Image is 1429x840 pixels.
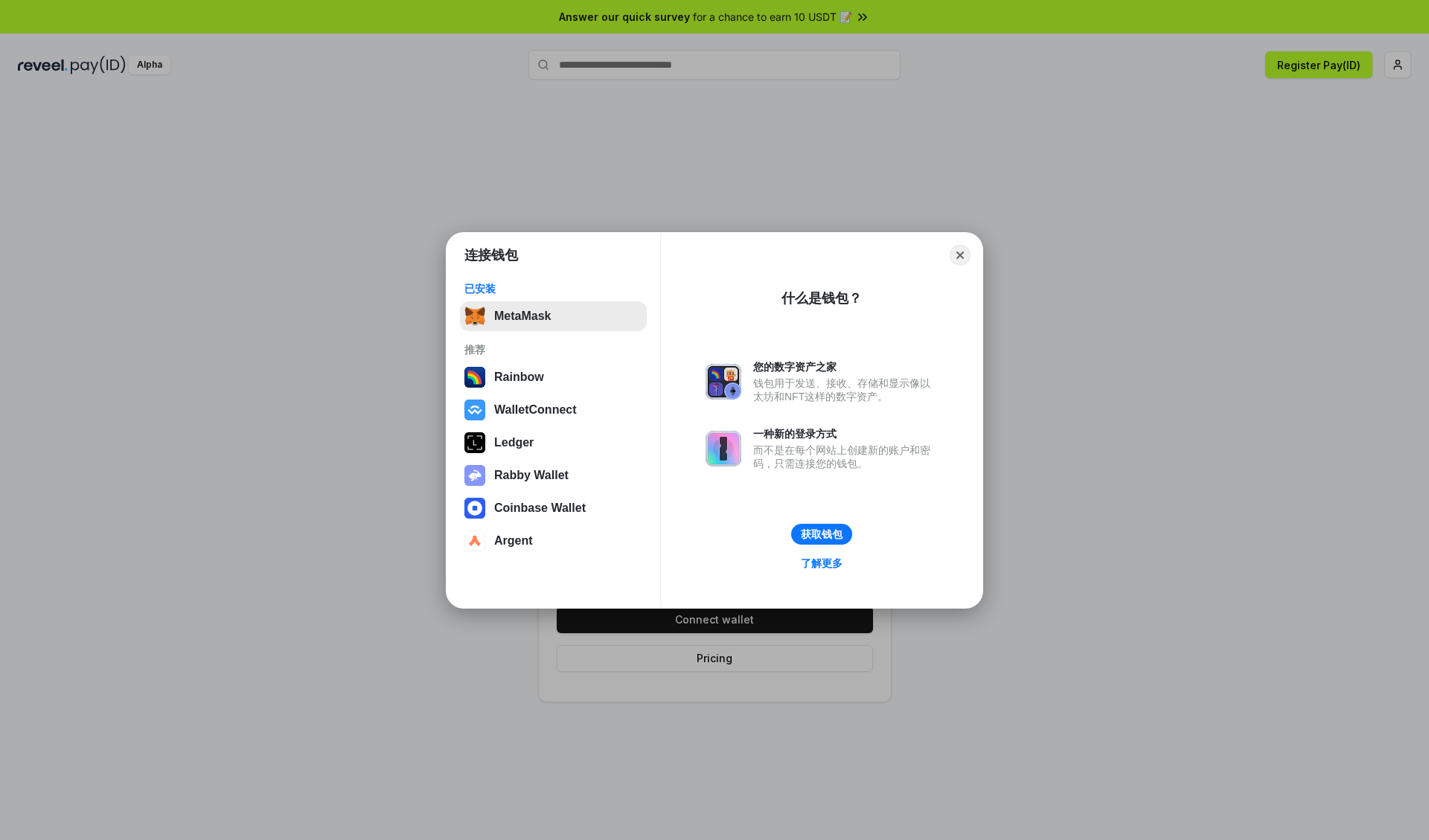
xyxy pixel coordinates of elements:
[792,554,851,573] a: 了解更多
[464,306,485,327] img: svg+xml,%3Csvg%20fill%3D%22none%22%20height%3D%2233%22%20viewBox%3D%220%200%2035%2033%22%20width%...
[494,501,586,515] div: Coinbase Wallet
[464,367,485,388] img: svg+xml,%3Csvg%20width%3D%22120%22%20height%3D%22120%22%20viewBox%3D%220%200%20120%20120%22%20fil...
[801,528,843,541] div: 获取钱包
[464,400,485,420] img: svg+xml,%3Csvg%20width%3D%2228%22%20height%3D%2228%22%20viewBox%3D%220%200%2028%2028%22%20fill%3D...
[706,431,741,467] img: svg+xml,%3Csvg%20xmlns%3D%22http%3A%2F%2Fwww.w3.org%2F2000%2Fsvg%22%20fill%3D%22none%22%20viewBox...
[464,282,642,295] div: 已安装
[464,343,642,356] div: 推荐
[791,524,852,545] button: 获取钱包
[801,557,843,570] div: 了解更多
[460,428,647,458] button: Ledger
[781,289,862,307] div: 什么是钱包？
[494,403,577,417] div: WalletConnect
[706,364,741,400] img: svg+xml,%3Csvg%20xmlns%3D%22http%3A%2F%2Fwww.w3.org%2F2000%2Fsvg%22%20fill%3D%22none%22%20viewBox...
[494,310,551,323] div: MetaMask
[460,493,647,523] button: Coinbase Wallet
[460,526,647,556] button: Argent
[464,246,518,264] h1: 连接钱包
[464,498,485,519] img: svg+xml,%3Csvg%20width%3D%2228%22%20height%3D%2228%22%20viewBox%3D%220%200%2028%2028%22%20fill%3D...
[464,432,485,453] img: svg+xml,%3Csvg%20xmlns%3D%22http%3A%2F%2Fwww.w3.org%2F2000%2Fsvg%22%20width%3D%2228%22%20height%3...
[460,395,647,425] button: WalletConnect
[753,427,938,440] div: 一种新的登录方式
[753,443,938,470] div: 而不是在每个网站上创建新的账户和密码，只需连接您的钱包。
[464,530,485,551] img: svg+xml,%3Csvg%20width%3D%2228%22%20height%3D%2228%22%20viewBox%3D%220%200%2028%2028%22%20fill%3D...
[494,371,544,384] div: Rainbow
[753,376,938,403] div: 钱包用于发送、接收、存储和显示像以太坊和NFT这样的数字资产。
[753,360,938,373] div: 您的数字资产之家
[950,245,971,266] button: Close
[460,301,647,331] button: MetaMask
[494,469,569,482] div: Rabby Wallet
[464,465,485,486] img: svg+xml,%3Csvg%20xmlns%3D%22http%3A%2F%2Fwww.w3.org%2F2000%2Fsvg%22%20fill%3D%22none%22%20viewBox...
[460,461,647,490] button: Rabby Wallet
[494,534,533,548] div: Argent
[460,362,647,392] button: Rainbow
[494,436,534,449] div: Ledger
